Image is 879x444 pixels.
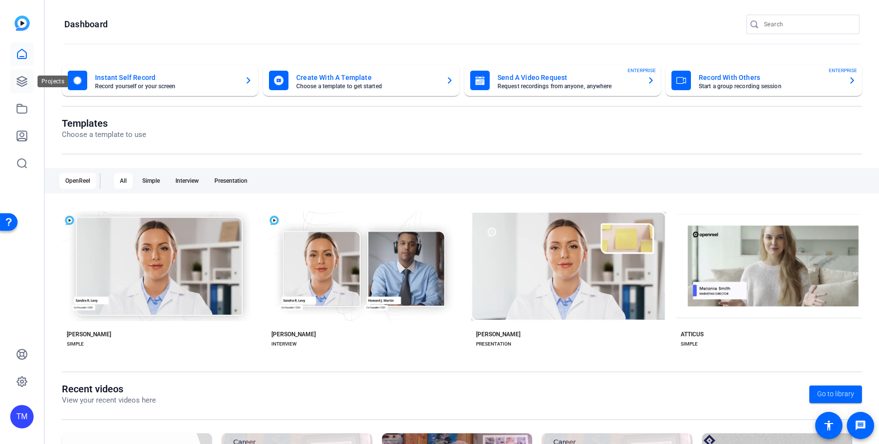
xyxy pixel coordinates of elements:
[823,420,835,431] mat-icon: accessibility
[271,330,316,338] div: [PERSON_NAME]
[476,330,520,338] div: [PERSON_NAME]
[95,83,237,89] mat-card-subtitle: Record yourself or your screen
[681,330,704,338] div: ATTICUS
[271,340,297,348] div: INTERVIEW
[170,173,205,189] div: Interview
[296,72,438,83] mat-card-title: Create With A Template
[628,67,656,74] span: ENTERPRISE
[497,83,639,89] mat-card-subtitle: Request recordings from anyone, anywhere
[62,65,258,96] button: Instant Self RecordRecord yourself or your screen
[62,117,146,129] h1: Templates
[114,173,133,189] div: All
[62,129,146,140] p: Choose a template to use
[67,330,111,338] div: [PERSON_NAME]
[10,405,34,428] div: TM
[497,72,639,83] mat-card-title: Send A Video Request
[476,340,511,348] div: PRESENTATION
[64,19,108,30] h1: Dashboard
[666,65,862,96] button: Record With OthersStart a group recording sessionENTERPRISE
[681,340,698,348] div: SIMPLE
[464,65,661,96] button: Send A Video RequestRequest recordings from anyone, anywhereENTERPRISE
[67,340,84,348] div: SIMPLE
[95,72,237,83] mat-card-title: Instant Self Record
[764,19,852,30] input: Search
[817,389,854,399] span: Go to library
[62,395,156,406] p: View your recent videos here
[209,173,253,189] div: Presentation
[38,76,68,87] div: Projects
[699,83,841,89] mat-card-subtitle: Start a group recording session
[62,383,156,395] h1: Recent videos
[296,83,438,89] mat-card-subtitle: Choose a template to get started
[855,420,866,431] mat-icon: message
[59,173,96,189] div: OpenReel
[829,67,857,74] span: ENTERPRISE
[699,72,841,83] mat-card-title: Record With Others
[263,65,459,96] button: Create With A TemplateChoose a template to get started
[809,386,862,403] a: Go to library
[136,173,166,189] div: Simple
[15,16,30,31] img: blue-gradient.svg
